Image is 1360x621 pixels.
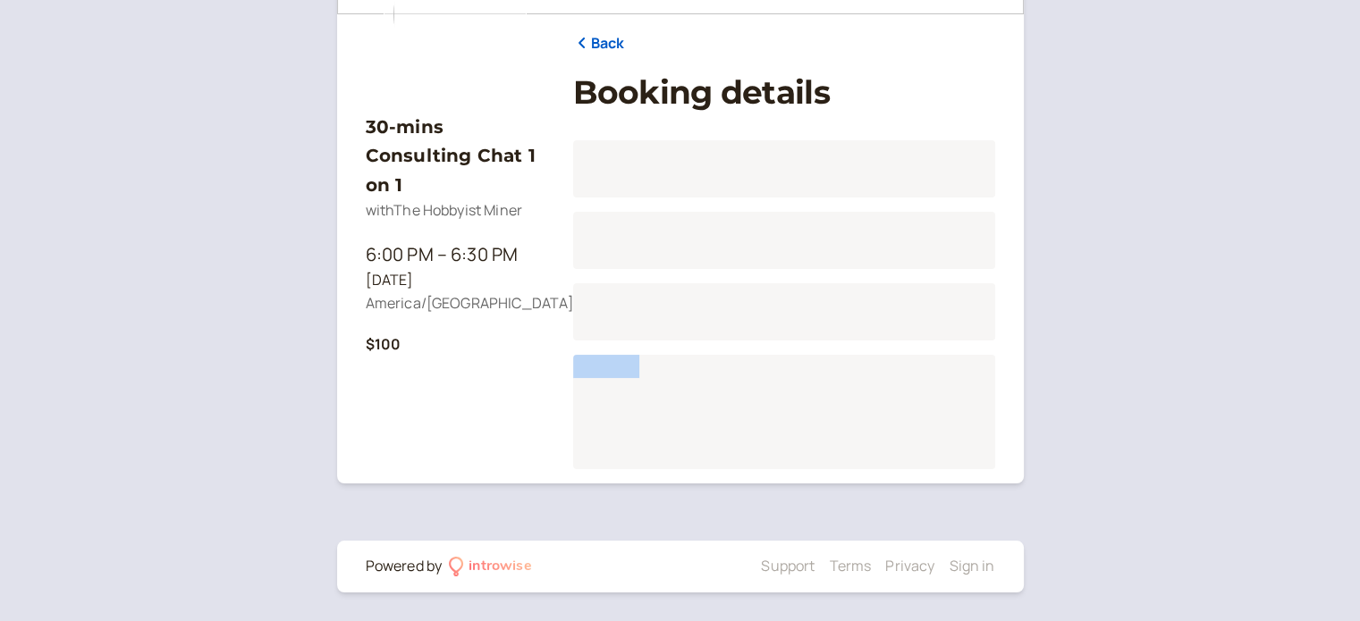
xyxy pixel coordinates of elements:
span: with The Hobbyist Miner [366,200,523,220]
div: America/[GEOGRAPHIC_DATA] [366,292,545,315]
b: $100 [366,334,401,354]
div: Loading... [573,140,995,197]
a: Support [761,556,815,575]
h1: Booking details [573,73,995,112]
a: Privacy [885,556,934,575]
div: introwise [469,555,531,578]
div: Loading... [573,283,995,340]
a: Terms [829,556,871,575]
div: Loading... [573,212,995,269]
div: Loading... [573,355,995,469]
a: Sign in [949,556,994,575]
a: introwise [449,555,532,578]
h3: 30-mins Consulting Chat 1 on 1 [366,113,545,199]
div: [DATE] [366,269,545,292]
div: Powered by [366,555,443,578]
a: Back [573,32,625,55]
div: 6:00 PM – 6:30 PM [366,240,545,269]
